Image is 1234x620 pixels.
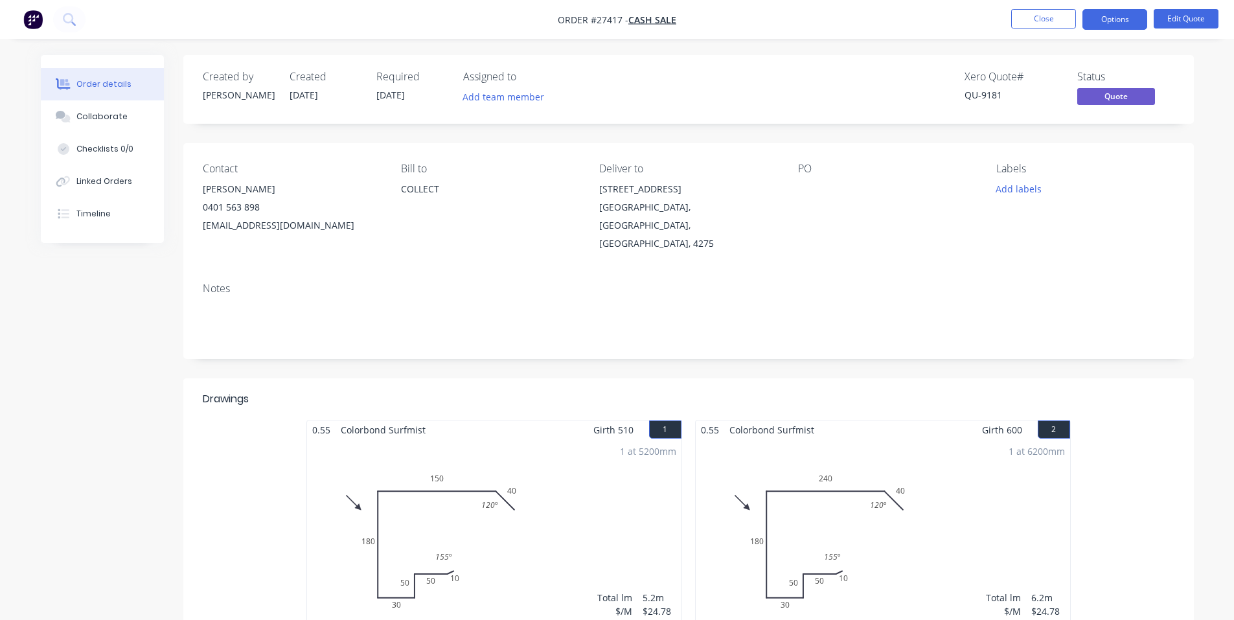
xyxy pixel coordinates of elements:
[455,88,551,106] button: Add team member
[643,604,676,618] div: $24.78
[1154,9,1218,29] button: Edit Quote
[599,163,777,175] div: Deliver to
[76,143,133,155] div: Checklists 0/0
[401,180,578,198] div: COLLECT
[76,208,111,220] div: Timeline
[1082,9,1147,30] button: Options
[203,88,274,102] div: [PERSON_NAME]
[203,282,1174,295] div: Notes
[1038,420,1070,439] button: 2
[996,163,1174,175] div: Labels
[463,88,551,106] button: Add team member
[203,198,380,216] div: 0401 563 898
[41,100,164,133] button: Collaborate
[986,604,1021,618] div: $/M
[649,420,681,439] button: 1
[798,163,976,175] div: PO
[597,604,632,618] div: $/M
[76,78,131,90] div: Order details
[401,163,578,175] div: Bill to
[1031,604,1065,618] div: $24.78
[76,111,128,122] div: Collaborate
[724,420,819,439] span: Colorbond Surfmist
[599,180,777,253] div: [STREET_ADDRESS][GEOGRAPHIC_DATA], [GEOGRAPHIC_DATA], [GEOGRAPHIC_DATA], 4275
[290,71,361,83] div: Created
[376,71,448,83] div: Required
[599,198,777,253] div: [GEOGRAPHIC_DATA], [GEOGRAPHIC_DATA], [GEOGRAPHIC_DATA], 4275
[620,444,676,458] div: 1 at 5200mm
[1009,444,1065,458] div: 1 at 6200mm
[593,420,634,439] span: Girth 510
[597,591,632,604] div: Total lm
[599,180,777,198] div: [STREET_ADDRESS]
[203,216,380,235] div: [EMAIL_ADDRESS][DOMAIN_NAME]
[558,14,628,26] span: Order #27417 -
[203,163,380,175] div: Contact
[696,420,724,439] span: 0.55
[965,71,1062,83] div: Xero Quote #
[376,89,405,101] span: [DATE]
[41,198,164,230] button: Timeline
[41,133,164,165] button: Checklists 0/0
[203,71,274,83] div: Created by
[643,591,676,604] div: 5.2m
[628,14,676,26] a: CASH SALE
[989,180,1049,198] button: Add labels
[203,180,380,198] div: [PERSON_NAME]
[41,68,164,100] button: Order details
[965,88,1062,102] div: QU-9181
[203,391,249,407] div: Drawings
[23,10,43,29] img: Factory
[307,420,336,439] span: 0.55
[1031,591,1065,604] div: 6.2m
[290,89,318,101] span: [DATE]
[1077,71,1174,83] div: Status
[401,180,578,222] div: COLLECT
[336,420,431,439] span: Colorbond Surfmist
[203,180,380,235] div: [PERSON_NAME]0401 563 898[EMAIL_ADDRESS][DOMAIN_NAME]
[986,591,1021,604] div: Total lm
[463,71,593,83] div: Assigned to
[1011,9,1076,29] button: Close
[1077,88,1155,104] span: Quote
[982,420,1022,439] span: Girth 600
[41,165,164,198] button: Linked Orders
[76,176,132,187] div: Linked Orders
